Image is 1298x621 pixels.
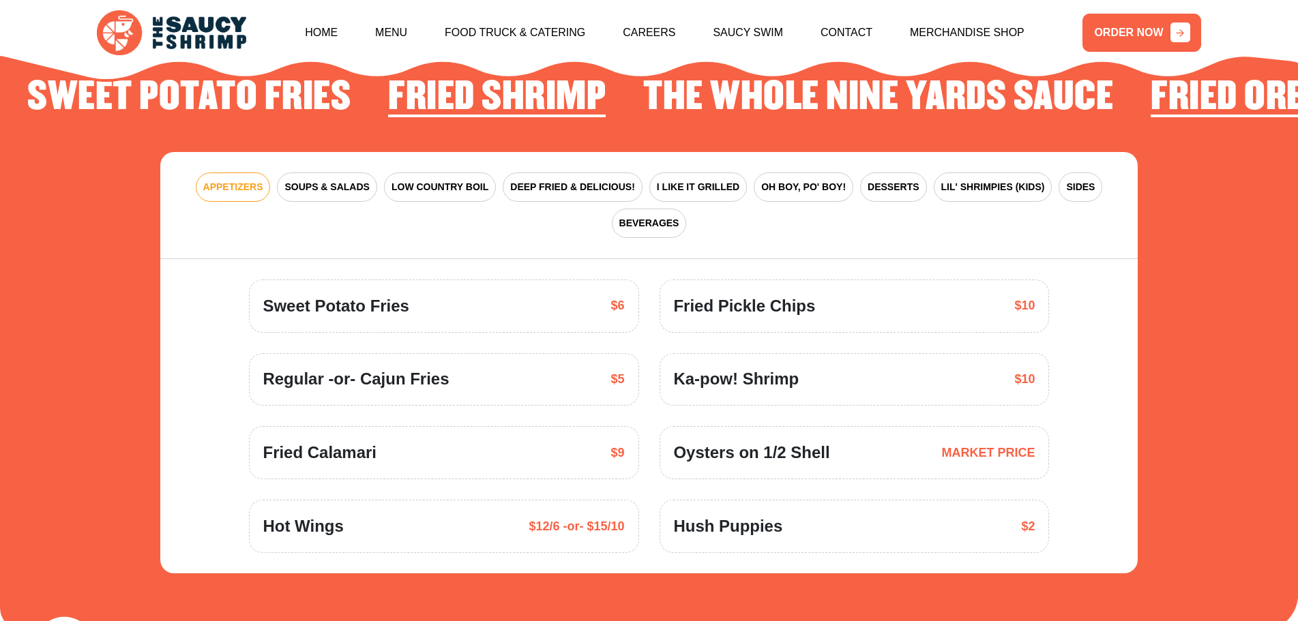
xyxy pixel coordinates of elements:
span: $5 [611,370,625,389]
button: LIL' SHRIMPIES (KIDS) [934,172,1052,202]
button: SIDES [1059,172,1102,202]
button: APPETIZERS [196,172,271,202]
button: BEVERAGES [612,209,687,238]
span: Regular -or- Cajun Fries [263,367,449,391]
span: $12/6 -or- $15/10 [529,517,624,536]
a: Food Truck & Catering [445,3,585,62]
span: $2 [1021,517,1035,536]
li: 2 of 4 [643,76,1113,124]
span: Ka-pow! Shrimp [673,367,799,391]
span: Fried Calamari [263,440,377,465]
span: OH BOY, PO' BOY! [761,180,846,194]
button: OH BOY, PO' BOY! [754,172,853,202]
button: DESSERTS [860,172,926,202]
img: logo [97,10,247,56]
a: Contact [821,3,872,62]
span: Fried Pickle Chips [673,294,815,318]
h2: Fried Shrimp [388,76,606,119]
a: Saucy Swim [713,3,783,62]
button: SOUPS & SALADS [277,172,377,202]
a: ORDER NOW [1082,14,1201,52]
li: 1 of 4 [388,76,606,124]
span: Oysters on 1/2 Shell [673,440,829,465]
span: Hot Wings [263,514,343,539]
span: APPETIZERS [203,180,263,194]
span: Sweet Potato Fries [263,294,409,318]
span: DESSERTS [868,180,919,194]
span: Hush Puppies [673,514,782,539]
span: BEVERAGES [619,216,679,230]
a: Careers [623,3,675,62]
span: LOW COUNTRY BOIL [392,180,488,194]
span: $10 [1014,370,1035,389]
span: I LIKE IT GRILLED [657,180,739,194]
button: DEEP FRIED & DELICIOUS! [503,172,643,202]
span: $10 [1014,297,1035,315]
button: I LIKE IT GRILLED [649,172,747,202]
h2: Sweet Potato Fries [27,76,351,119]
h2: The Whole Nine Yards Sauce [643,76,1113,119]
span: SIDES [1066,180,1095,194]
span: $9 [611,444,625,462]
a: Menu [375,3,407,62]
span: DEEP FRIED & DELICIOUS! [510,180,635,194]
span: $6 [611,297,625,315]
button: LOW COUNTRY BOIL [384,172,496,202]
a: Home [305,3,338,62]
li: 4 of 4 [27,76,351,124]
span: LIL' SHRIMPIES (KIDS) [941,180,1045,194]
a: Merchandise Shop [910,3,1024,62]
span: MARKET PRICE [942,444,1035,462]
span: SOUPS & SALADS [284,180,369,194]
